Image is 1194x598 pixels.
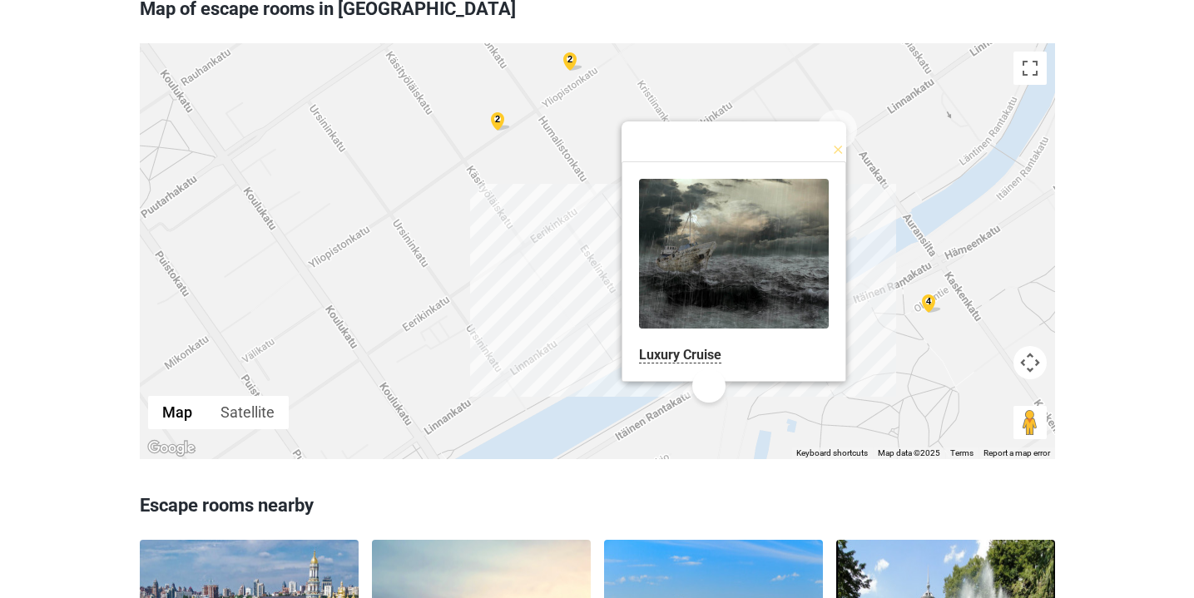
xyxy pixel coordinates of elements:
button: Toggle fullscreen view [1013,52,1047,85]
div: 4 [919,292,939,311]
button: Keyboard shortcuts [796,447,868,459]
button: Show street map [148,396,206,429]
button: Map camera controls [1013,346,1047,379]
button: Close [817,110,857,150]
a: Terms (opens in new tab) [950,448,974,457]
a: Report a map error [983,448,1050,457]
img: map-view-ico-yellow.png [563,52,583,72]
button: Drag Pegman onto the map to open Street View [1013,406,1047,439]
div: 2 [560,50,580,69]
a: Luxury Cruise [639,347,721,363]
button: Show satellite imagery [206,396,289,429]
div: 2 [488,110,508,129]
span: Map data ©2025 [878,448,940,457]
img: map-view-ico-yellow.png [922,294,942,314]
img: Google [144,437,199,459]
h3: Escape rooms nearby [140,484,1055,527]
a: Open this area in Google Maps (opens a new window) [144,437,199,459]
img: map-view-ico-yellow.png [491,112,511,131]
